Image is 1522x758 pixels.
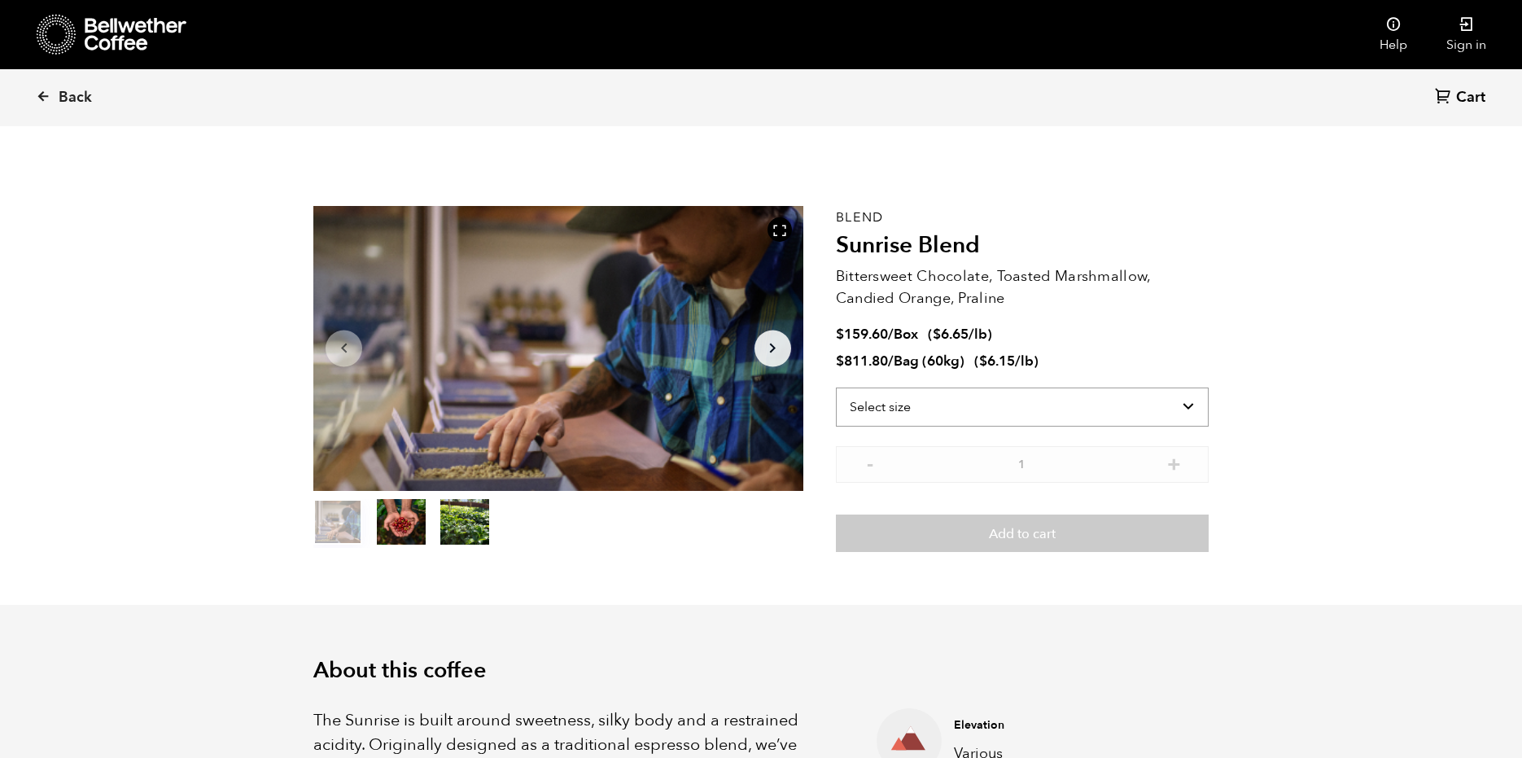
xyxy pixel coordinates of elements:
bdi: 811.80 [836,352,888,370]
span: $ [836,325,844,344]
a: Cart [1435,87,1489,109]
h4: Elevation [954,717,1183,734]
span: Box [894,325,918,344]
p: Bittersweet Chocolate, Toasted Marshmallow, Candied Orange, Praline [836,265,1209,309]
span: Bag (60kg) [894,352,964,370]
button: + [1164,454,1184,471]
span: $ [933,325,941,344]
span: ( ) [928,325,992,344]
h2: Sunrise Blend [836,232,1209,260]
span: ( ) [974,352,1039,370]
button: Add to cart [836,515,1209,552]
span: /lb [969,325,987,344]
span: Cart [1456,88,1485,107]
button: - [860,454,881,471]
span: /lb [1015,352,1034,370]
span: $ [836,352,844,370]
bdi: 159.60 [836,325,888,344]
bdi: 6.15 [979,352,1015,370]
bdi: 6.65 [933,325,969,344]
span: Back [59,88,92,107]
h2: About this coffee [313,658,1209,684]
span: / [888,325,894,344]
span: $ [979,352,987,370]
span: / [888,352,894,370]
